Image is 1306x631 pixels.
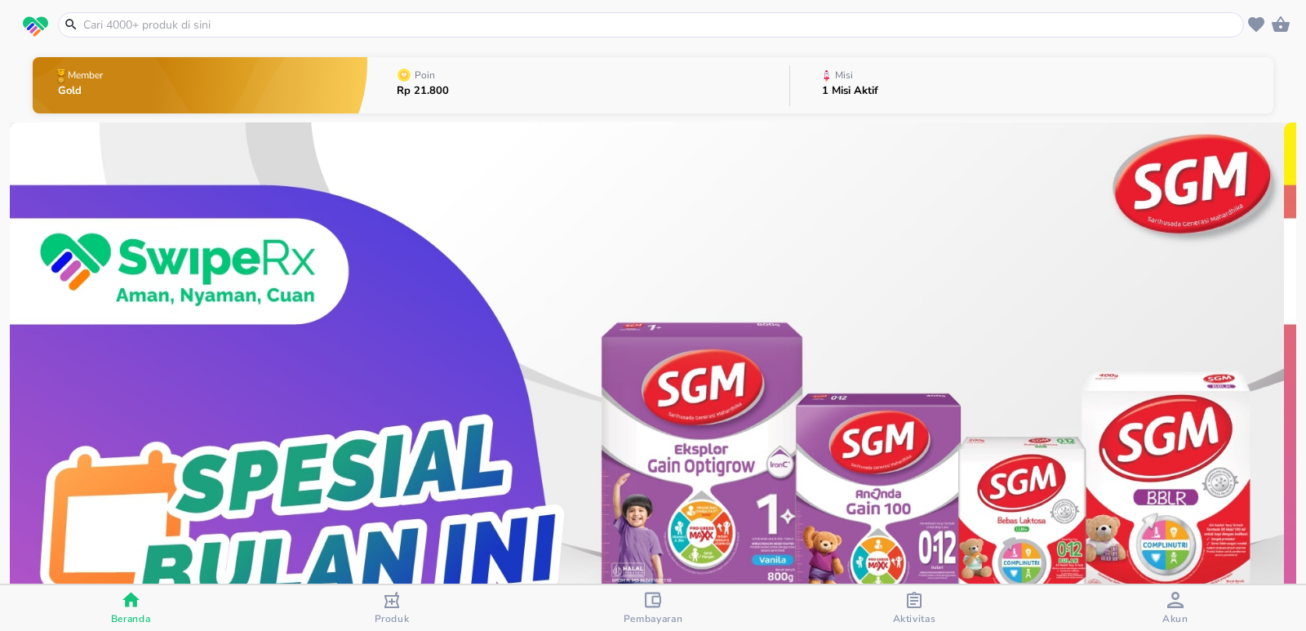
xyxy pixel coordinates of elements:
p: Poin [415,70,435,80]
button: Aktivitas [784,585,1045,631]
button: Akun [1045,585,1306,631]
button: MemberGold [33,53,367,118]
span: Akun [1162,612,1188,625]
span: Aktivitas [893,612,936,625]
span: Pembayaran [624,612,683,625]
button: Pembayaran [522,585,784,631]
input: Cari 4000+ produk di sini [82,16,1240,33]
p: Gold [58,86,106,96]
p: Rp 21.800 [397,86,449,96]
p: Member [68,70,103,80]
p: Misi [835,70,853,80]
span: Beranda [111,612,151,625]
img: logo_swiperx_s.bd005f3b.svg [23,16,48,38]
p: 1 Misi Aktif [822,86,878,96]
button: Misi1 Misi Aktif [790,53,1273,118]
button: PoinRp 21.800 [367,53,788,118]
span: Produk [375,612,410,625]
button: Produk [261,585,522,631]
